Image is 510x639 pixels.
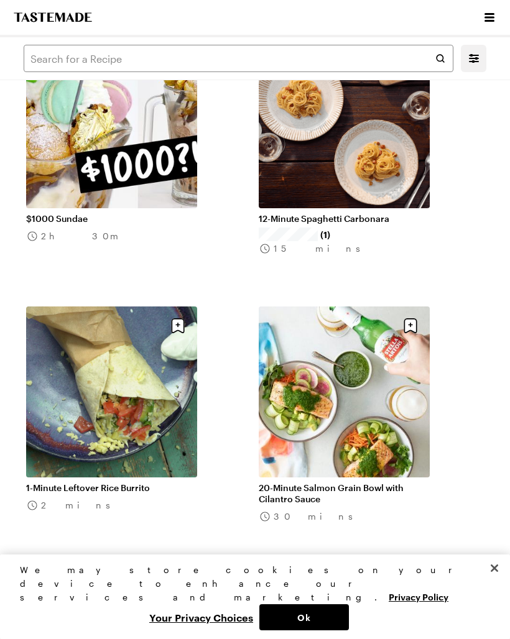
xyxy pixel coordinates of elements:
button: Save recipe [399,314,422,338]
a: $1000 Sundae [26,213,197,224]
a: 12-Minute Spaghetti Carbonara [259,213,430,224]
button: Save recipe [166,314,190,338]
a: To Tastemade Home Page [12,12,93,22]
a: 1-Minute Leftover Rice Burrito [26,482,197,494]
button: Close [481,554,508,582]
button: Open menu [481,9,498,25]
button: Mobile filters [466,50,482,67]
button: Ok [259,604,349,630]
input: Search for a Recipe [24,45,453,72]
div: Privacy [20,563,480,630]
a: 20-Minute Salmon Grain Bowl with Cilantro Sauce [259,482,430,505]
button: Your Privacy Choices [143,604,259,630]
div: We may store cookies on your device to enhance our services and marketing. [20,563,480,604]
a: More information about your privacy, opens in a new tab [389,591,448,602]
